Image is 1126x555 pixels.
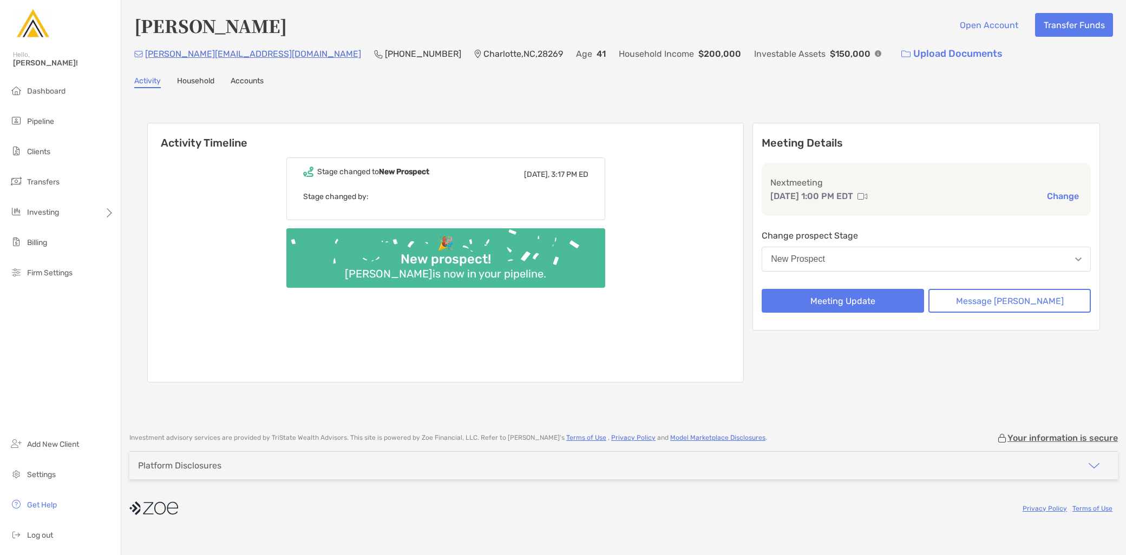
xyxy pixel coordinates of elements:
span: 3:17 PM ED [551,170,588,179]
button: Change [1044,190,1082,202]
div: New Prospect [771,254,825,264]
p: $200,000 [698,47,741,61]
p: Meeting Details [762,136,1091,150]
img: billing icon [10,235,23,248]
button: New Prospect [762,247,1091,272]
a: Terms of Use [566,434,606,441]
button: Transfer Funds [1035,13,1113,37]
span: Add New Client [27,440,79,449]
p: [PERSON_NAME][EMAIL_ADDRESS][DOMAIN_NAME] [145,47,361,61]
div: Platform Disclosures [138,460,221,471]
p: Stage changed by: [303,190,588,203]
p: 41 [597,47,606,61]
a: Upload Documents [894,42,1010,65]
div: Stage changed to [317,167,429,176]
img: settings icon [10,467,23,480]
b: New Prospect [379,167,429,176]
p: Age [576,47,592,61]
span: Log out [27,531,53,540]
span: Pipeline [27,117,54,126]
img: Email Icon [134,51,143,57]
a: Accounts [231,76,264,88]
h6: Activity Timeline [148,123,743,149]
img: logout icon [10,528,23,541]
img: button icon [901,50,911,58]
img: firm-settings icon [10,266,23,279]
img: dashboard icon [10,84,23,97]
p: Change prospect Stage [762,229,1091,242]
a: Household [177,76,214,88]
div: 🎉 [433,236,458,252]
p: Investable Assets [754,47,826,61]
img: Phone Icon [374,50,383,58]
button: Open Account [951,13,1026,37]
img: investing icon [10,205,23,218]
span: Billing [27,238,47,247]
span: Settings [27,470,56,479]
p: Next meeting [770,176,1082,189]
p: [DATE] 1:00 PM EDT [770,189,853,203]
span: Dashboard [27,87,66,96]
img: Open dropdown arrow [1075,257,1082,261]
div: [PERSON_NAME] is now in your pipeline. [341,267,551,280]
img: Info Icon [875,50,881,57]
p: Charlotte , NC , 28269 [483,47,563,61]
span: Get Help [27,500,57,510]
button: Meeting Update [762,289,924,313]
a: Privacy Policy [611,434,656,441]
img: clients icon [10,144,23,157]
span: Firm Settings [27,268,73,277]
img: pipeline icon [10,114,23,127]
img: Confetti [286,228,605,279]
p: [PHONE_NUMBER] [385,47,461,61]
img: Location Icon [474,50,481,58]
h4: [PERSON_NAME] [134,13,287,38]
img: Zoe Logo [13,4,52,43]
p: Household Income [619,47,694,61]
img: Event icon [303,167,313,177]
span: Clients [27,147,50,156]
a: Activity [134,76,161,88]
div: New prospect! [396,252,495,267]
img: add_new_client icon [10,437,23,450]
a: Privacy Policy [1023,505,1067,512]
a: Terms of Use [1072,505,1112,512]
p: Your information is secure [1007,433,1118,443]
img: company logo [129,496,178,520]
p: $150,000 [830,47,870,61]
span: [PERSON_NAME]! [13,58,114,68]
span: Investing [27,208,59,217]
img: get-help icon [10,498,23,511]
img: communication type [857,192,867,201]
img: transfers icon [10,175,23,188]
span: Transfers [27,177,60,187]
span: [DATE], [524,170,549,179]
p: Investment advisory services are provided by TriState Wealth Advisors . This site is powered by Z... [129,434,767,442]
a: Model Marketplace Disclosures [670,434,765,441]
img: icon arrow [1088,459,1101,472]
button: Message [PERSON_NAME] [928,289,1091,313]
